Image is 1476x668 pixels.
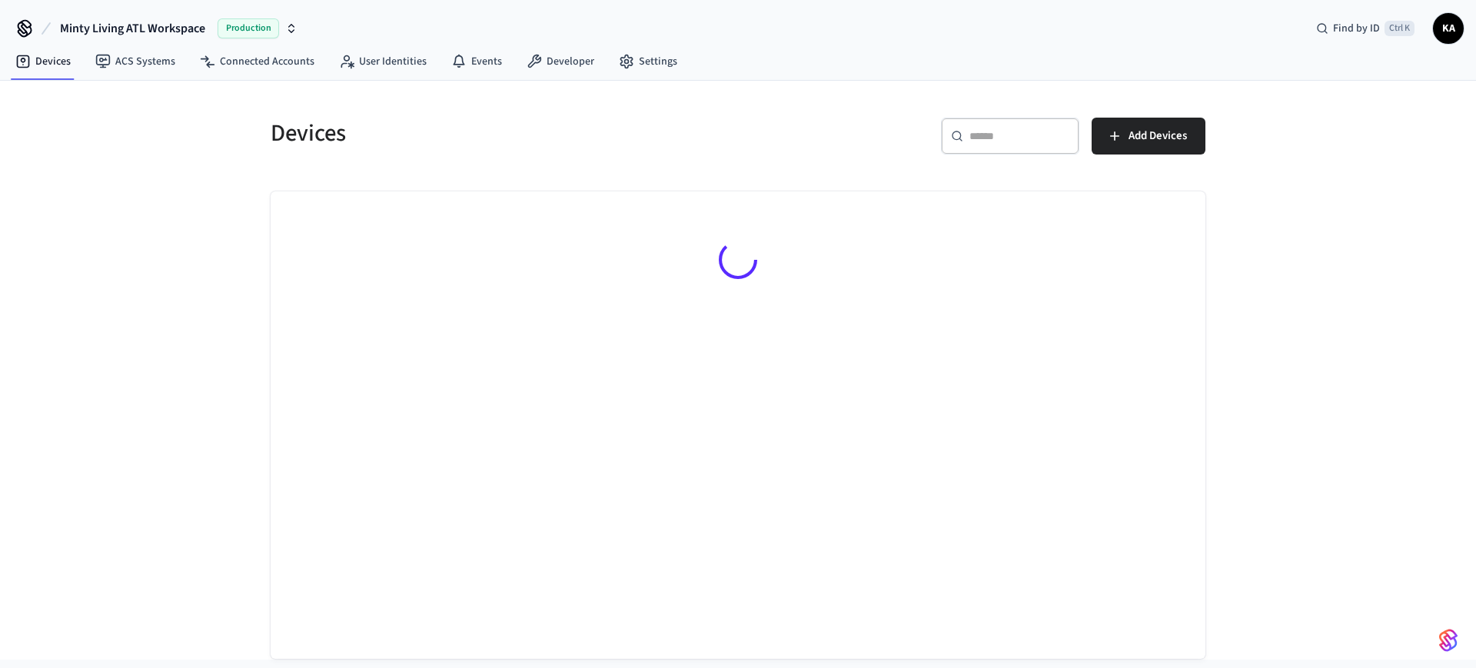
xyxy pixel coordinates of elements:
[1129,126,1187,146] span: Add Devices
[1385,21,1414,36] span: Ctrl K
[60,19,205,38] span: Minty Living ATL Workspace
[439,48,514,75] a: Events
[1304,15,1427,42] div: Find by IDCtrl K
[607,48,690,75] a: Settings
[1433,13,1464,44] button: KA
[218,18,279,38] span: Production
[1439,628,1458,653] img: SeamLogoGradient.69752ec5.svg
[188,48,327,75] a: Connected Accounts
[1333,21,1380,36] span: Find by ID
[327,48,439,75] a: User Identities
[514,48,607,75] a: Developer
[83,48,188,75] a: ACS Systems
[1092,118,1205,155] button: Add Devices
[271,118,729,149] h5: Devices
[1434,15,1462,42] span: KA
[3,48,83,75] a: Devices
